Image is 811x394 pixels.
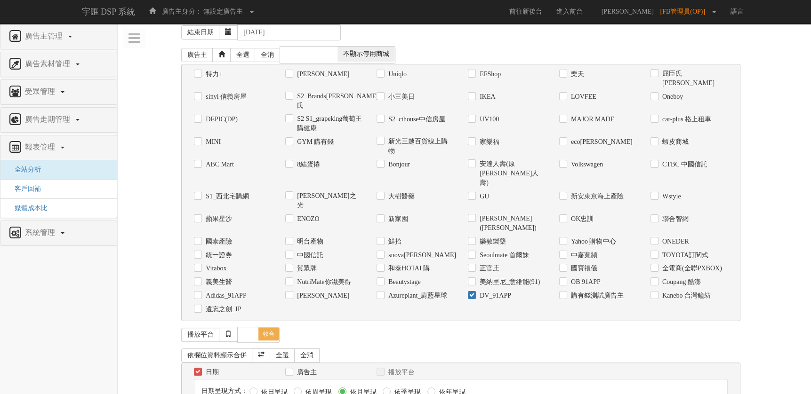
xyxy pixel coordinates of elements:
[203,214,232,224] label: 蘋果星沙
[660,115,711,124] label: car-plus 格上租車
[295,191,362,210] label: [PERSON_NAME]之光
[295,92,362,110] label: S2_Brands[PERSON_NAME]氏
[386,368,415,377] label: 播放平台
[477,251,529,260] label: Seoulmate 首爾妹
[23,143,60,151] span: 報表管理
[386,291,447,300] label: Azureplant_蔚藍星球
[386,160,410,169] label: Bonjour
[255,48,280,62] a: 全消
[386,214,408,224] label: 新家園
[386,237,401,246] label: 鮮拾
[203,115,238,124] label: DEPIC(DP)
[660,160,707,169] label: CTBC 中國信託
[295,137,334,147] label: GYM 購有錢
[477,277,540,287] label: 美納里尼_意維能(91)
[660,291,711,300] label: Kanebo 台灣鐘紡
[477,291,511,300] label: DV_91APP
[295,214,319,224] label: ENOZO
[569,291,624,300] label: 購有錢測試廣告主
[477,192,489,201] label: GU
[8,185,41,192] a: 客戶回補
[203,368,219,377] label: 日期
[203,264,226,273] label: Vitabox
[477,115,499,124] label: UV100
[203,137,221,147] label: MINI
[660,264,722,273] label: 全電商(全聯PXBOX)
[386,115,445,124] label: S2_cthouse中信房屋
[23,60,75,68] span: 廣告素材管理
[295,237,323,246] label: 明台產物
[477,264,499,273] label: 正官庄
[569,192,624,201] label: 新安東京海上產險
[270,348,295,362] a: 全選
[386,192,415,201] label: 大樹醫藥
[295,251,323,260] label: 中國信託
[203,70,223,79] label: 特力+
[477,159,545,188] label: 安達人壽(原[PERSON_NAME]人壽)
[8,226,110,241] a: 系統管理
[295,160,320,169] label: 8結蛋捲
[569,237,616,246] label: Yahoo 購物中心
[660,251,708,260] label: TOYOTA訂閱式
[569,115,614,124] label: MAJOR MADE
[203,251,232,260] label: 統一證券
[295,114,362,133] label: S2 S1_grapeking葡萄王購健康
[569,160,603,169] label: Volkswagen
[477,92,495,102] label: IKEA
[660,192,681,201] label: Wstyle
[386,70,407,79] label: Uniqlo
[8,57,110,72] a: 廣告素材管理
[203,192,249,201] label: S1_西北宅購網
[569,214,594,224] label: OK忠訓
[203,237,232,246] label: 國泰產險
[660,92,683,102] label: Oneboy
[23,87,60,95] span: 受眾管理
[295,70,349,79] label: [PERSON_NAME]
[295,291,349,300] label: [PERSON_NAME]
[295,368,317,377] label: 廣告主
[386,92,415,102] label: 小三美日
[8,29,110,44] a: 廣告主管理
[660,137,689,147] label: 蝦皮商城
[660,8,710,15] span: [FB管理員(OP)]
[8,85,110,100] a: 受眾管理
[660,277,701,287] label: Coupang 酷澎
[203,160,234,169] label: ABC Mart
[295,277,351,287] label: NutriMate你滋美得
[597,8,658,15] span: [PERSON_NAME]
[569,264,597,273] label: 國寶禮儀
[203,291,246,300] label: Adidas_91APP
[569,251,597,260] label: 中嘉寬頻
[569,92,596,102] label: LOVFEE
[258,327,279,340] span: 收合
[569,70,584,79] label: 樂天
[477,70,501,79] label: EFShop
[477,214,545,233] label: [PERSON_NAME]([PERSON_NAME])
[337,47,395,62] span: 不顯示停用商城
[23,229,60,236] span: 系統管理
[386,264,430,273] label: 和泰HOTAI 購
[23,32,67,40] span: 廣告主管理
[8,112,110,127] a: 廣告走期管理
[203,92,247,102] label: sinyi 信義房屋
[8,205,48,212] a: 媒體成本比
[569,137,633,147] label: eco[PERSON_NAME]
[660,237,689,246] label: ONEDER
[295,264,317,273] label: 賀眾牌
[386,137,454,156] label: 新光三越百貨線上購物
[162,8,201,15] span: 廣告主身分：
[569,277,601,287] label: OB 91APP
[8,140,110,155] a: 報表管理
[477,137,499,147] label: 家樂福
[203,8,243,15] span: 無設定廣告主
[386,251,454,260] label: snova[PERSON_NAME]
[477,237,506,246] label: 樂敦製藥
[230,48,256,62] a: 全選
[8,166,41,173] a: 全站分析
[203,305,241,314] label: 遺忘之劍_IP
[294,348,320,362] a: 全消
[203,277,232,287] label: 義美生醫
